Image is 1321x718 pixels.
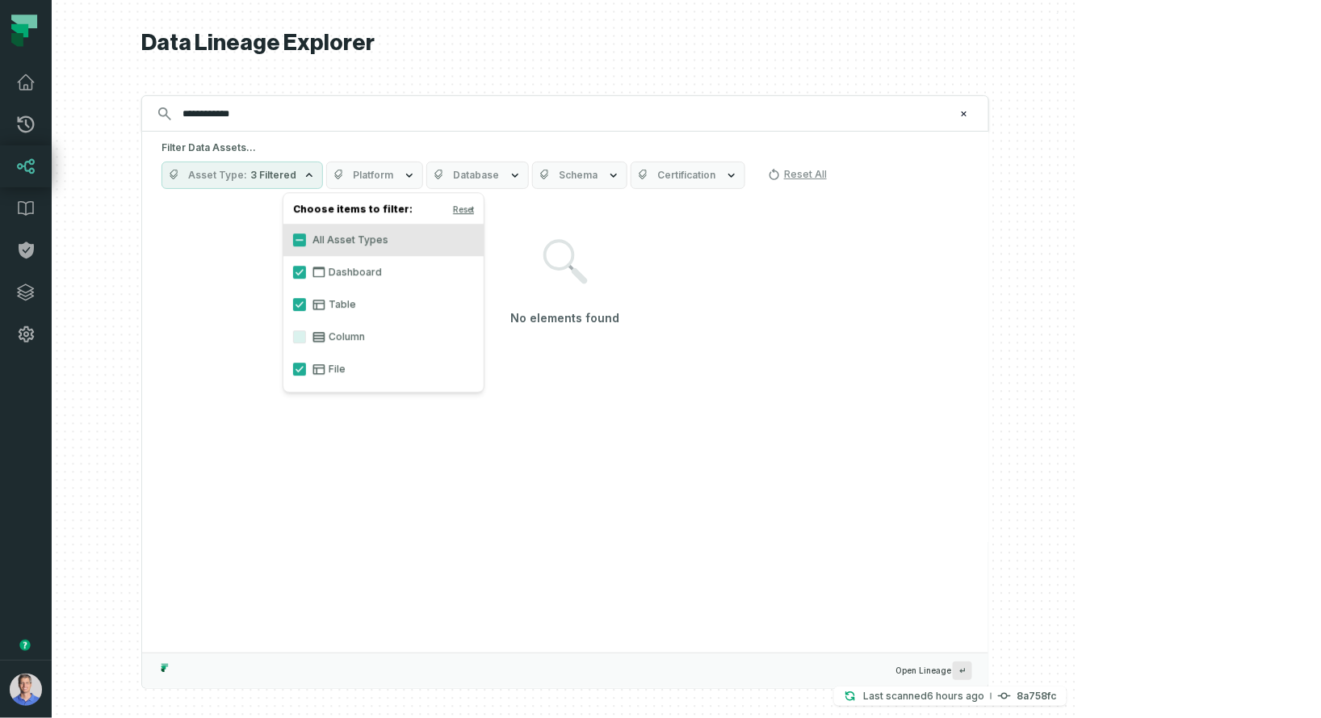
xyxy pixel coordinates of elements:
div: Tooltip anchor [18,638,32,653]
button: Reset All [761,162,833,187]
button: All Asset Types [293,233,306,246]
label: All Asset Types [283,224,484,256]
button: Reset [453,203,474,216]
button: Dashboard [293,266,306,279]
label: Column [283,321,484,353]
span: Press ↵ to add a new Data Asset to the graph [953,661,972,680]
span: Database [453,169,499,182]
span: Schema [559,169,598,182]
button: Asset Type3 Filtered [161,162,323,189]
h1: Data Lineage Explorer [141,29,989,57]
h5: Filter Data Assets... [161,141,969,154]
button: Schema [532,162,627,189]
button: File [293,363,306,376]
button: Certification [631,162,745,189]
button: Clear search query [956,106,972,122]
button: Database [426,162,529,189]
button: Platform [326,162,423,189]
span: Asset Type [188,169,247,182]
button: Table [293,298,306,311]
h4: Choose items to filter: [283,199,484,224]
h4: No elements found [511,310,620,326]
span: Open Lineage [895,661,972,680]
h4: 8a758fc [1017,691,1057,701]
button: Last scanned[DATE] 5:22:49 AM8a758fc [834,687,1067,706]
relative-time: Aug 18, 2025, 5:22 AM GMT+3 [927,690,984,702]
span: Certification [657,169,715,182]
span: Platform [353,169,393,182]
div: Suggestions [142,199,988,653]
label: Dashboard [283,256,484,288]
label: File [283,353,484,385]
p: Last scanned [863,688,984,704]
img: avatar of Barak Forgoun [10,674,42,706]
label: Table [283,288,484,321]
button: Column [293,330,306,343]
span: 3 Filtered [250,169,296,182]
